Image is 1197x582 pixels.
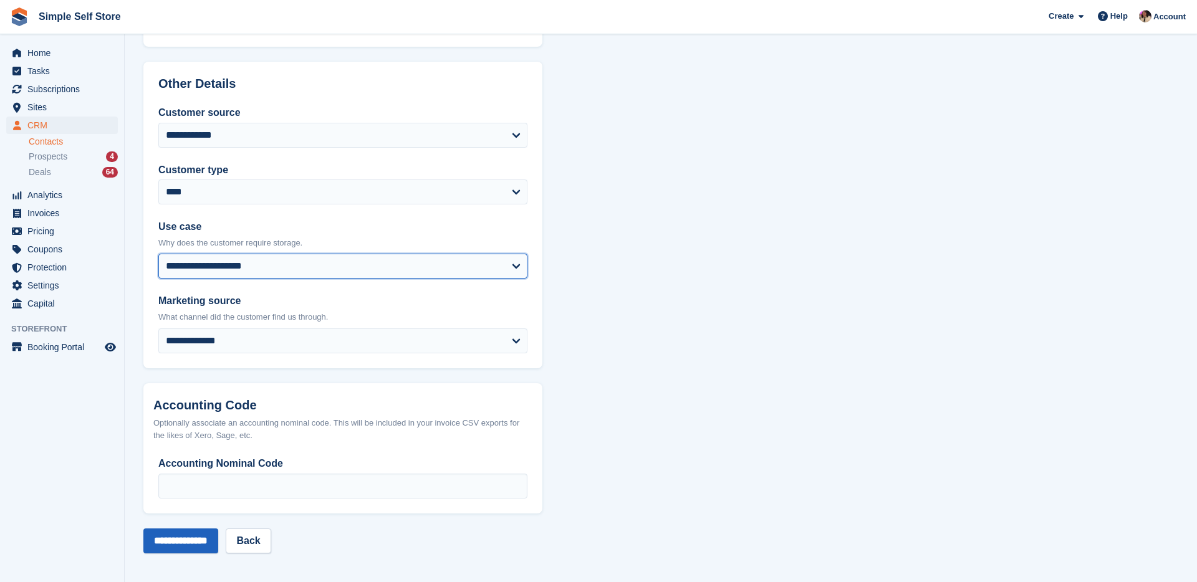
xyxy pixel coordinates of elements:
a: menu [6,117,118,134]
a: menu [6,204,118,222]
label: Customer source [158,105,527,120]
span: Subscriptions [27,80,102,98]
span: Prospects [29,151,67,163]
a: menu [6,44,118,62]
label: Accounting Nominal Code [158,456,527,471]
a: Back [226,528,271,553]
span: Home [27,44,102,62]
a: menu [6,186,118,204]
div: 4 [106,151,118,162]
a: menu [6,62,118,80]
a: Simple Self Store [34,6,126,27]
p: What channel did the customer find us through. [158,311,527,323]
a: menu [6,277,118,294]
a: menu [6,295,118,312]
a: menu [6,241,118,258]
span: Coupons [27,241,102,258]
div: 64 [102,167,118,178]
span: Help [1110,10,1128,22]
div: Optionally associate an accounting nominal code. This will be included in your invoice CSV export... [153,417,532,441]
label: Use case [158,219,527,234]
a: menu [6,259,118,276]
span: Account [1153,11,1186,23]
label: Marketing source [158,293,527,308]
span: Booking Portal [27,338,102,356]
span: Sites [27,98,102,116]
span: Storefront [11,323,124,335]
a: menu [6,98,118,116]
span: Analytics [27,186,102,204]
label: Customer type [158,163,527,178]
span: Capital [27,295,102,312]
h2: Accounting Code [153,398,532,413]
a: menu [6,80,118,98]
span: CRM [27,117,102,134]
a: menu [6,338,118,356]
span: Invoices [27,204,102,222]
a: Prospects 4 [29,150,118,163]
span: Deals [29,166,51,178]
span: Create [1049,10,1074,22]
span: Tasks [27,62,102,80]
a: Preview store [103,340,118,355]
span: Protection [27,259,102,276]
p: Why does the customer require storage. [158,237,527,249]
img: Scott McCutcheon [1139,10,1151,22]
span: Pricing [27,222,102,240]
a: Contacts [29,136,118,148]
span: Settings [27,277,102,294]
a: menu [6,222,118,240]
img: stora-icon-8386f47178a22dfd0bd8f6a31ec36ba5ce8667c1dd55bd0f319d3a0aa187defe.svg [10,7,29,26]
h2: Other Details [158,77,527,91]
a: Deals 64 [29,166,118,179]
